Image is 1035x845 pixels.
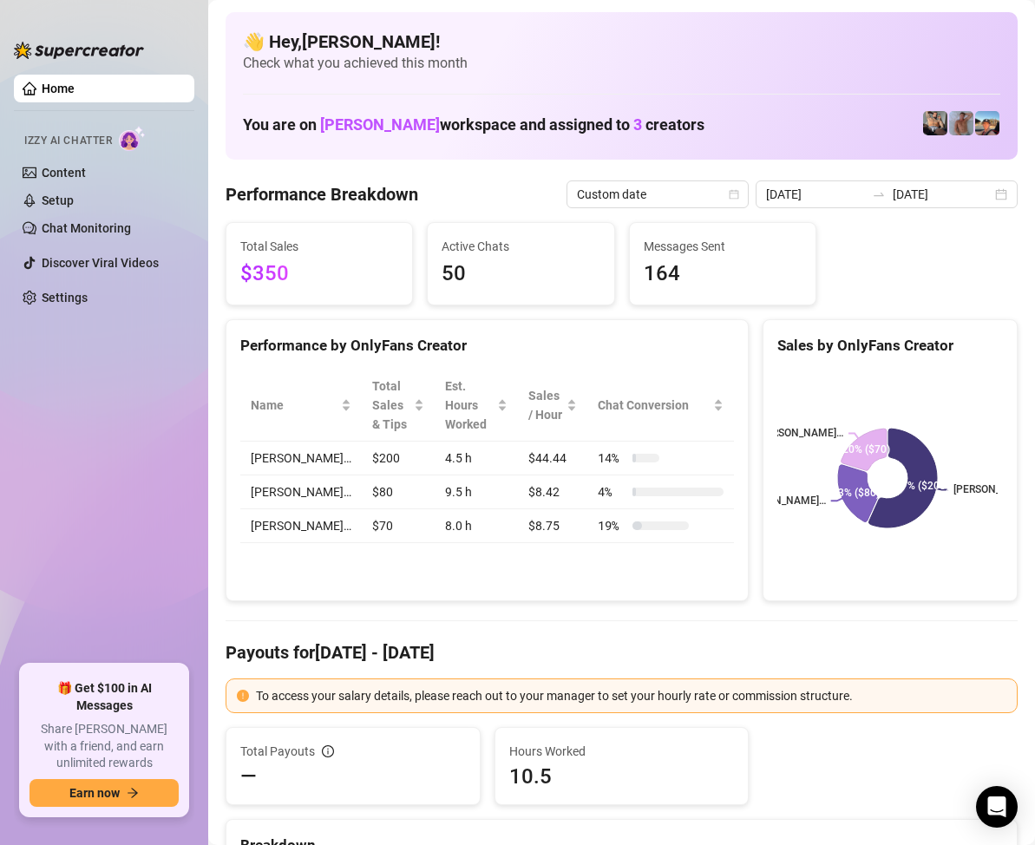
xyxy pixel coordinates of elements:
[644,237,802,256] span: Messages Sent
[587,370,734,442] th: Chat Conversion
[949,111,973,135] img: Joey
[240,763,257,790] span: —
[976,786,1018,828] div: Open Intercom Messenger
[518,509,588,543] td: $8.75
[442,237,599,256] span: Active Chats
[42,166,86,180] a: Content
[975,111,999,135] img: Zach
[598,482,626,501] span: 4 %
[435,509,517,543] td: 8.0 h
[240,475,362,509] td: [PERSON_NAME]…
[598,449,626,468] span: 14 %
[872,187,886,201] span: swap-right
[29,779,179,807] button: Earn nowarrow-right
[127,787,139,799] span: arrow-right
[445,377,493,434] div: Est. Hours Worked
[362,509,435,543] td: $70
[362,370,435,442] th: Total Sales & Tips
[251,396,337,415] span: Name
[14,42,144,59] img: logo-BBDzfeDw.svg
[240,742,315,761] span: Total Payouts
[226,182,418,206] h4: Performance Breakdown
[42,193,74,207] a: Setup
[518,475,588,509] td: $8.42
[739,495,826,508] text: [PERSON_NAME]…
[226,640,1018,665] h4: Payouts for [DATE] - [DATE]
[119,126,146,151] img: AI Chatter
[256,686,1006,705] div: To access your salary details, please reach out to your manager to set your hourly rate or commis...
[598,516,626,535] span: 19 %
[893,185,992,204] input: End date
[24,133,112,149] span: Izzy AI Chatter
[29,680,179,714] span: 🎁 Get $100 in AI Messages
[633,115,642,134] span: 3
[518,370,588,442] th: Sales / Hour
[442,258,599,291] span: 50
[243,115,704,134] h1: You are on workspace and assigned to creators
[644,258,802,291] span: 164
[598,396,710,415] span: Chat Conversion
[237,690,249,702] span: exclamation-circle
[240,509,362,543] td: [PERSON_NAME]…
[42,82,75,95] a: Home
[528,386,564,424] span: Sales / Hour
[240,334,734,357] div: Performance by OnlyFans Creator
[362,475,435,509] td: $80
[42,221,131,235] a: Chat Monitoring
[766,185,865,204] input: Start date
[320,115,440,134] span: [PERSON_NAME]
[322,745,334,757] span: info-circle
[42,291,88,305] a: Settings
[509,742,735,761] span: Hours Worked
[435,475,517,509] td: 9.5 h
[29,721,179,772] span: Share [PERSON_NAME] with a friend, and earn unlimited rewards
[240,258,398,291] span: $350
[872,187,886,201] span: to
[362,442,435,475] td: $200
[509,763,735,790] span: 10.5
[729,189,739,200] span: calendar
[435,442,517,475] td: 4.5 h
[243,29,1000,54] h4: 👋 Hey, [PERSON_NAME] !
[518,442,588,475] td: $44.44
[777,334,1003,357] div: Sales by OnlyFans Creator
[42,256,159,270] a: Discover Viral Videos
[240,442,362,475] td: [PERSON_NAME]…
[240,237,398,256] span: Total Sales
[240,370,362,442] th: Name
[757,428,843,440] text: [PERSON_NAME]…
[577,181,738,207] span: Custom date
[243,54,1000,73] span: Check what you achieved this month
[372,377,410,434] span: Total Sales & Tips
[69,786,120,800] span: Earn now
[923,111,947,135] img: George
